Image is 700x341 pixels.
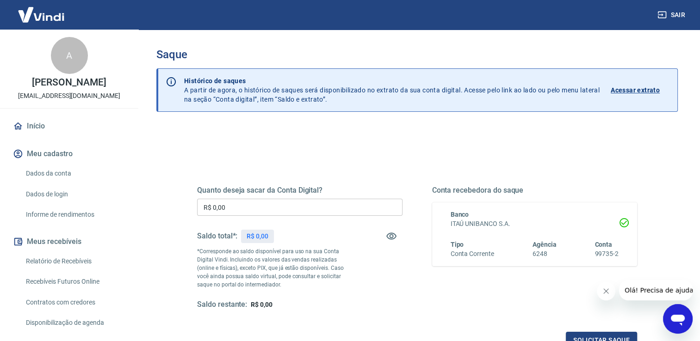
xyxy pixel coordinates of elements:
[22,293,127,312] a: Contratos com credores
[451,249,494,259] h6: Conta Corrente
[611,85,660,95] p: Acessar extrato
[22,272,127,291] a: Recebíveis Futuros Online
[184,76,600,104] p: A partir de agora, o histórico de saques será disponibilizado no extrato da sua conta digital. Ac...
[51,37,88,74] div: A
[451,211,469,218] span: Banco
[597,282,615,300] iframe: Fechar mensagem
[197,231,237,241] h5: Saldo total*:
[451,219,619,229] h6: ITAÚ UNIBANCO S.A.
[22,164,127,183] a: Dados da conta
[11,144,127,164] button: Meu cadastro
[432,186,638,195] h5: Conta recebedora do saque
[11,231,127,252] button: Meus recebíveis
[197,186,403,195] h5: Quanto deseja sacar da Conta Digital?
[197,300,247,310] h5: Saldo restante:
[251,301,273,308] span: R$ 0,00
[22,185,127,204] a: Dados de login
[663,304,693,334] iframe: Botão para abrir a janela de mensagens
[22,313,127,332] a: Disponibilização de agenda
[533,249,557,259] h6: 6248
[32,78,106,87] p: [PERSON_NAME]
[22,205,127,224] a: Informe de rendimentos
[595,249,619,259] h6: 99735-2
[6,6,78,14] span: Olá! Precisa de ajuda?
[247,231,268,241] p: R$ 0,00
[22,252,127,271] a: Relatório de Recebíveis
[11,116,127,136] a: Início
[656,6,689,24] button: Sair
[611,76,670,104] a: Acessar extrato
[156,48,678,61] h3: Saque
[595,241,612,248] span: Conta
[18,91,120,101] p: [EMAIL_ADDRESS][DOMAIN_NAME]
[197,247,351,289] p: *Corresponde ao saldo disponível para uso na sua Conta Digital Vindi. Incluindo os valores das ve...
[184,76,600,85] p: Histórico de saques
[619,280,693,300] iframe: Mensagem da empresa
[533,241,557,248] span: Agência
[11,0,71,29] img: Vindi
[451,241,464,248] span: Tipo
